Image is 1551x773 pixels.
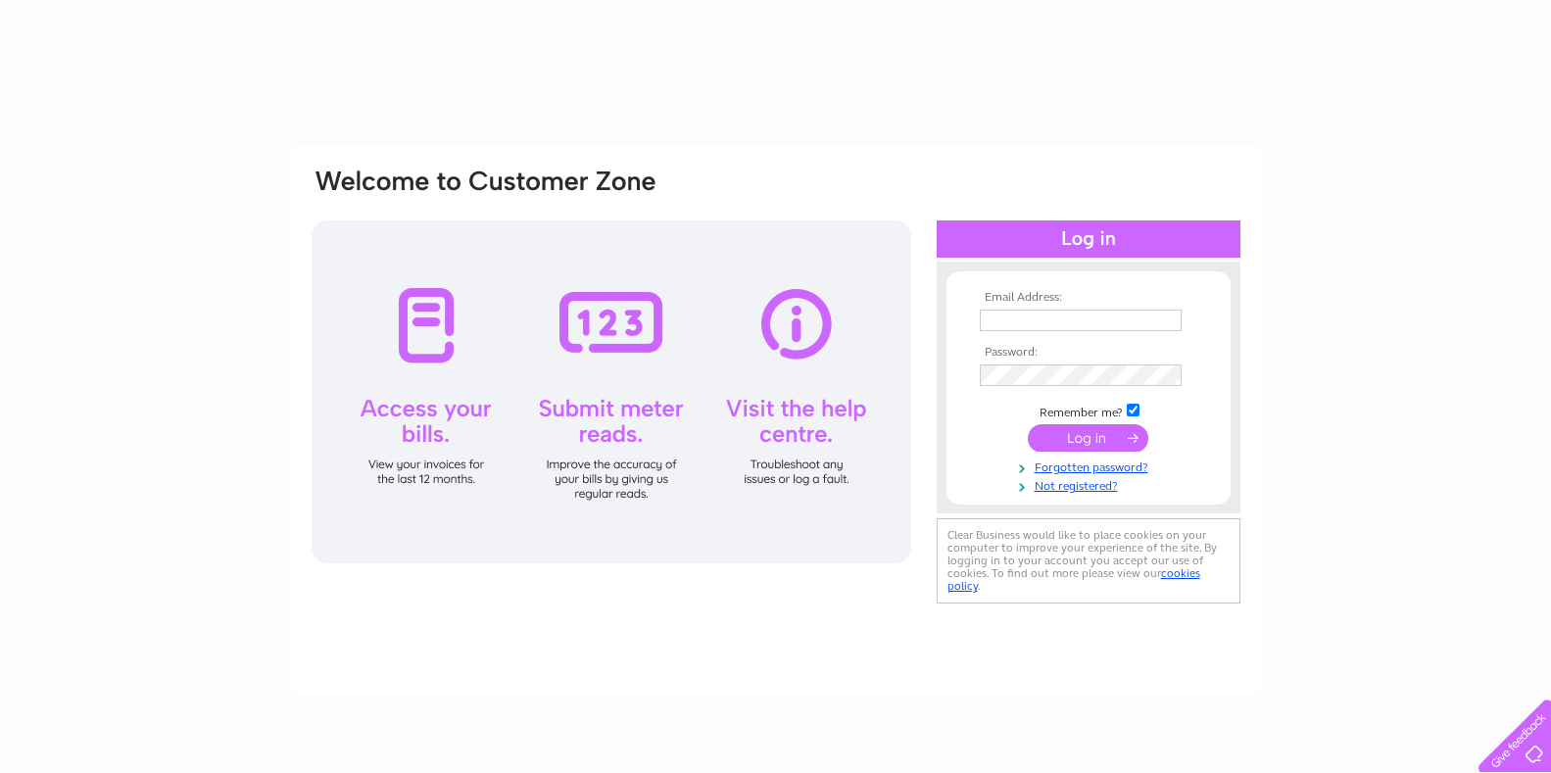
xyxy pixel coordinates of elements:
td: Remember me? [975,401,1202,420]
a: Not registered? [980,475,1202,494]
th: Password: [975,346,1202,360]
div: Clear Business would like to place cookies on your computer to improve your experience of the sit... [937,518,1240,604]
th: Email Address: [975,291,1202,305]
a: Forgotten password? [980,457,1202,475]
a: cookies policy [947,566,1200,593]
input: Submit [1028,424,1148,452]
